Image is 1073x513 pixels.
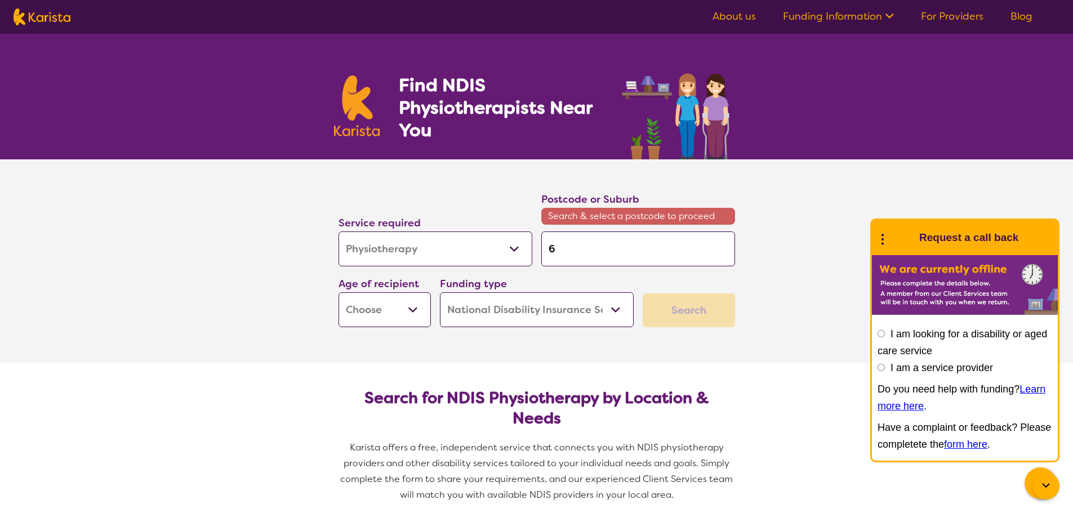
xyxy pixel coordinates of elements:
p: Have a complaint or feedback? Please completete the . [878,419,1052,453]
label: Postcode or Suburb [541,193,639,206]
p: Karista offers a free, independent service that connects you with NDIS physiotherapy providers an... [334,440,740,503]
p: Do you need help with funding? . [878,381,1052,414]
a: Blog [1010,10,1032,23]
label: I am looking for a disability or aged care service [878,328,1047,356]
img: Karista [890,226,912,249]
label: Service required [339,216,421,230]
img: Karista logo [334,75,380,136]
input: Type [541,231,735,266]
img: physiotherapy [618,61,739,159]
a: form here [944,439,987,450]
img: Karista logo [14,8,70,25]
button: Channel Menu [1025,467,1056,499]
a: For Providers [921,10,983,23]
label: Age of recipient [339,277,419,291]
label: I am a service provider [891,362,993,373]
img: Karista offline chat form to request call back [872,255,1058,315]
h2: Search for NDIS Physiotherapy by Location & Needs [348,388,726,429]
span: Search & select a postcode to proceed [541,208,735,225]
h1: Find NDIS Physiotherapists Near You [399,74,607,141]
a: About us [713,10,756,23]
a: Funding Information [783,10,894,23]
label: Funding type [440,277,507,291]
h1: Request a call back [919,229,1018,246]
